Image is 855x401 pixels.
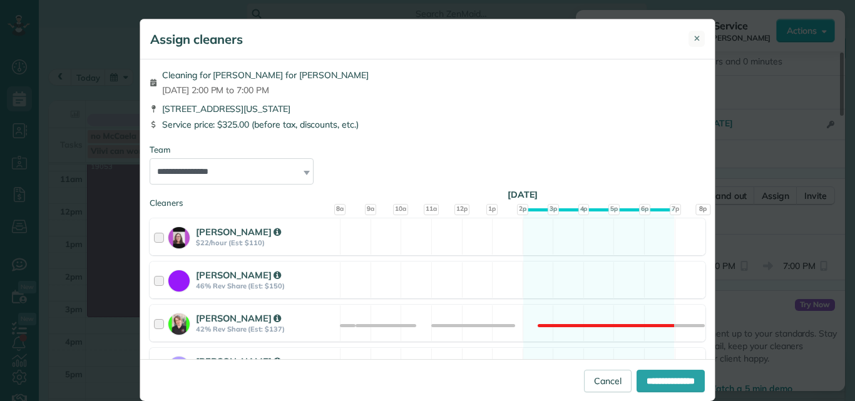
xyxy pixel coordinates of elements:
[196,226,281,238] strong: [PERSON_NAME]
[150,118,705,131] div: Service price: $325.00 (before tax, discounts, etc.)
[162,69,369,81] span: Cleaning for [PERSON_NAME] for [PERSON_NAME]
[150,144,705,156] div: Team
[196,238,336,247] strong: $22/hour (Est: $110)
[168,357,190,374] strong: KA
[196,282,336,290] strong: 46% Rev Share (Est: $150)
[150,197,705,201] div: Cleaners
[584,370,632,392] a: Cancel
[196,312,281,324] strong: [PERSON_NAME]
[162,84,369,96] span: [DATE] 2:00 PM to 7:00 PM
[150,31,243,48] h5: Assign cleaners
[150,103,705,115] div: [STREET_ADDRESS][US_STATE]
[196,325,336,333] strong: 42% Rev Share (Est: $137)
[196,355,281,367] strong: [PERSON_NAME]
[196,269,281,281] strong: [PERSON_NAME]
[694,33,700,44] span: ✕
